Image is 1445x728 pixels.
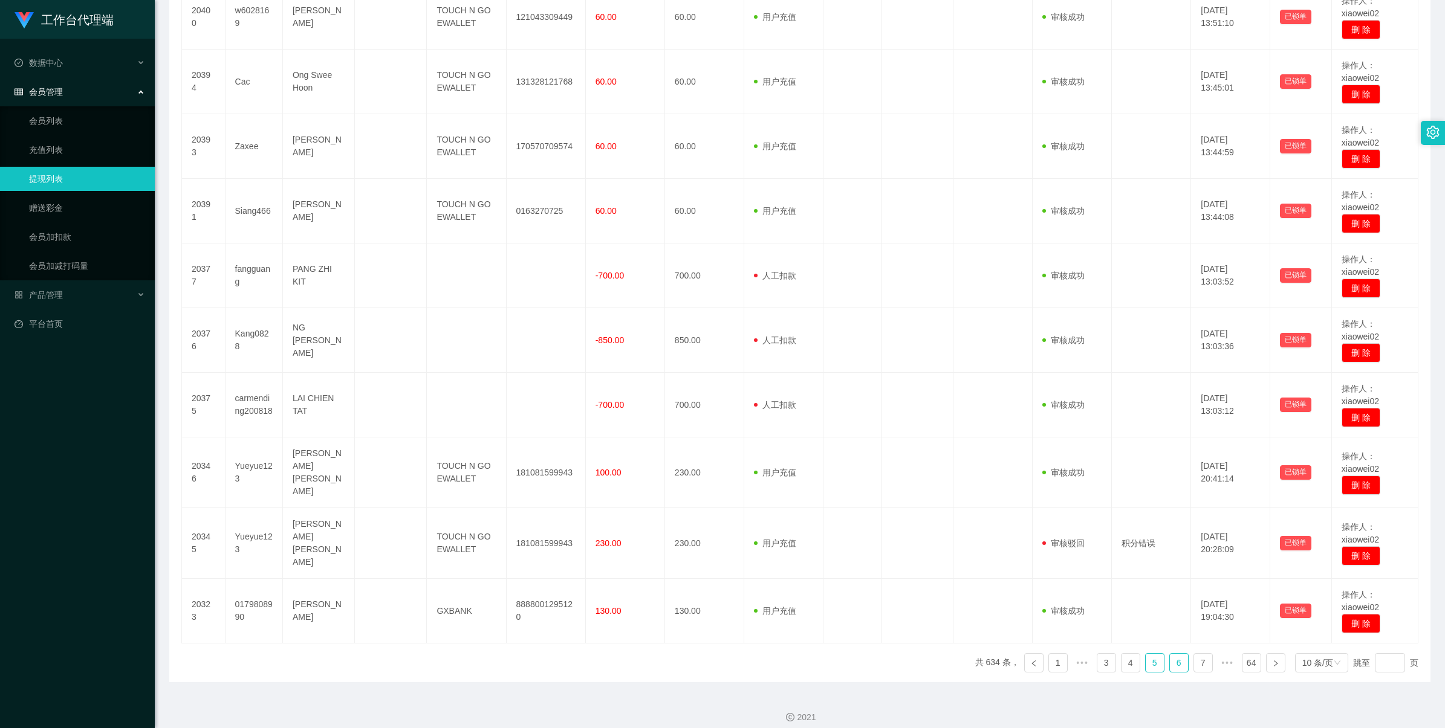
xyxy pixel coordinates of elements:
[1280,10,1311,24] button: 已锁单
[1024,653,1044,672] li: 上一页
[182,114,226,179] td: 20393
[1145,653,1164,672] li: 5
[283,114,355,179] td: [PERSON_NAME]
[1042,335,1085,345] span: 审核成功
[1042,271,1085,280] span: 审核成功
[665,179,744,243] td: 60.00
[1342,614,1380,633] button: 删 除
[1121,653,1140,672] li: 4
[1218,653,1237,672] li: 向后 5 页
[1334,659,1341,668] i: 图标: down
[1342,190,1379,212] span: 操作人：xiaowei02
[665,308,744,373] td: 850.00
[507,437,586,508] td: 181081599943
[41,1,114,39] h1: 工作台代理端
[427,179,506,243] td: TOUCH N GO EWALLET
[1342,214,1380,233] button: 删 除
[29,109,145,133] a: 会员列表
[182,50,226,114] td: 20394
[1073,653,1092,672] span: •••
[1280,536,1311,550] button: 已锁单
[1042,77,1085,86] span: 审核成功
[182,579,226,643] td: 20323
[283,579,355,643] td: [PERSON_NAME]
[182,308,226,373] td: 20376
[596,77,617,86] span: 60.00
[283,437,355,508] td: [PERSON_NAME] [PERSON_NAME]
[15,312,145,336] a: 图标: dashboard平台首页
[1191,437,1270,508] td: [DATE] 20:41:14
[226,579,283,643] td: 0179808990
[754,206,796,216] span: 用户充值
[226,437,283,508] td: Yueyue123
[1242,653,1261,672] li: 64
[507,179,586,243] td: 0163270725
[1342,408,1380,427] button: 删 除
[1042,141,1085,151] span: 审核成功
[754,468,796,477] span: 用户充值
[1280,333,1311,347] button: 已锁单
[1042,538,1085,548] span: 审核驳回
[1191,508,1270,579] td: [DATE] 20:28:09
[1342,60,1379,83] span: 操作人：xiaowei02
[226,179,283,243] td: Siang466
[427,579,506,643] td: GXBANK
[1194,654,1212,672] a: 7
[15,14,114,24] a: 工作台代理端
[29,196,145,220] a: 赠送彩金
[1191,114,1270,179] td: [DATE] 13:44:59
[1191,243,1270,308] td: [DATE] 13:03:52
[15,59,23,67] i: 图标: check-circle-o
[1030,660,1037,667] i: 图标: left
[427,437,506,508] td: TOUCH N GO EWALLET
[29,254,145,278] a: 会员加减打码量
[1112,508,1191,579] td: 积分错误
[754,606,796,616] span: 用户充值
[1342,85,1380,104] button: 删 除
[226,114,283,179] td: Zaxee
[427,50,506,114] td: TOUCH N GO EWALLET
[1193,653,1213,672] li: 7
[182,243,226,308] td: 20377
[1353,653,1418,672] div: 跳至 页
[1042,400,1085,410] span: 审核成功
[665,114,744,179] td: 60.00
[226,243,283,308] td: fangguang
[786,713,794,721] i: 图标: copyright
[1042,468,1085,477] span: 审核成功
[1191,179,1270,243] td: [DATE] 13:44:08
[1342,254,1379,277] span: 操作人：xiaowei02
[1342,451,1379,474] span: 操作人：xiaowei02
[507,114,586,179] td: 170570709574
[754,400,796,410] span: 人工扣款
[754,538,796,548] span: 用户充值
[975,653,1019,672] li: 共 634 条，
[665,579,744,643] td: 130.00
[507,50,586,114] td: 131328121768
[1218,653,1237,672] span: •••
[665,50,744,114] td: 60.00
[1342,546,1380,565] button: 删 除
[754,335,796,345] span: 人工扣款
[1048,653,1068,672] li: 1
[1342,522,1379,544] span: 操作人：xiaowei02
[1342,279,1380,298] button: 删 除
[164,711,1435,724] div: 2021
[1280,139,1311,153] button: 已锁单
[283,508,355,579] td: [PERSON_NAME] [PERSON_NAME]
[665,373,744,437] td: 700.00
[283,50,355,114] td: Ong Swee Hoon
[226,308,283,373] td: Kang0828
[182,373,226,437] td: 20375
[596,206,617,216] span: 60.00
[1170,654,1188,672] a: 6
[15,87,63,97] span: 会员管理
[283,373,355,437] td: LAI CHIEN TAT
[29,225,145,249] a: 会员加扣款
[1122,654,1140,672] a: 4
[1280,268,1311,283] button: 已锁单
[15,88,23,96] i: 图标: table
[226,373,283,437] td: carmending200818
[1342,590,1379,612] span: 操作人：xiaowei02
[427,114,506,179] td: TOUCH N GO EWALLET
